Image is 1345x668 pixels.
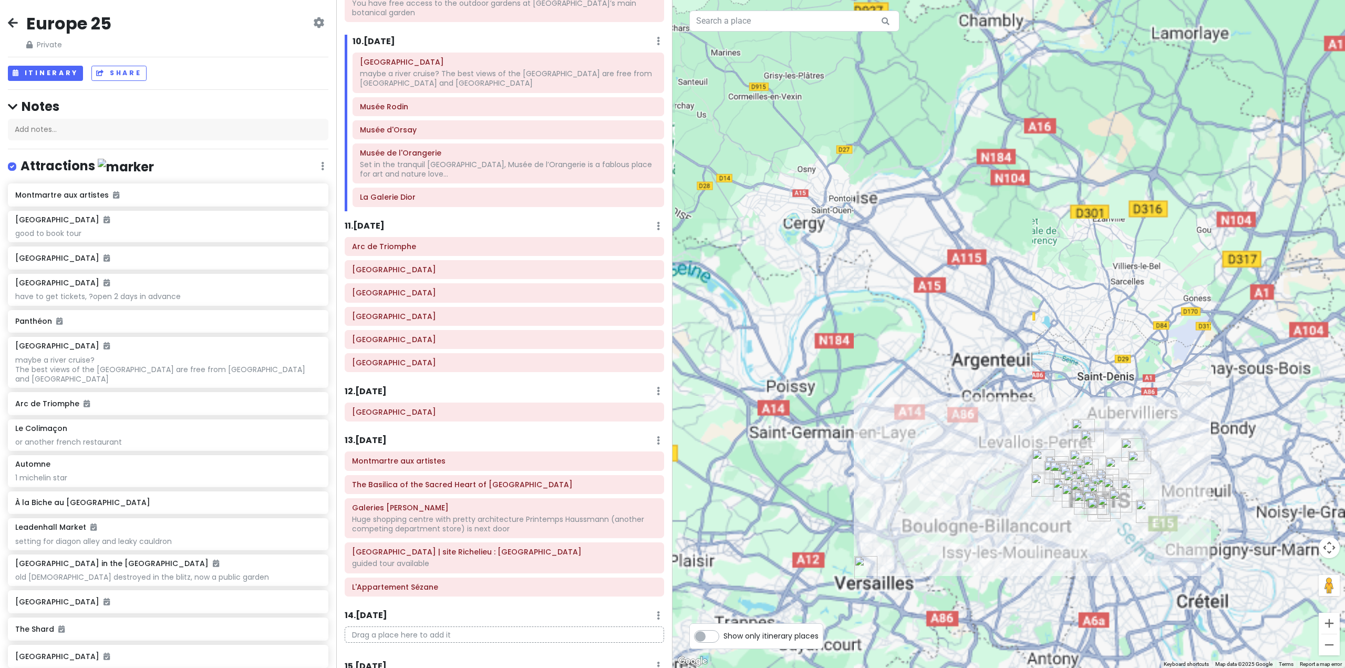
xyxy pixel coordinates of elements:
[352,288,657,297] h6: Grand Palais
[352,242,657,251] h6: Arc de Triomphe
[1096,469,1119,492] div: Le Marais
[1121,479,1144,502] div: Automne
[1300,661,1342,667] a: Report a map error
[1088,482,1111,505] div: Notre-Dame Cathedral of Paris
[360,69,657,88] div: maybe a river cruise? The best views of the [GEOGRAPHIC_DATA] are free from [GEOGRAPHIC_DATA] and...
[1279,661,1294,667] a: Terms
[15,597,320,607] h6: [GEOGRAPHIC_DATA]
[20,158,154,175] h4: Attractions
[1128,451,1151,474] div: Belleville
[345,386,387,397] h6: 12 . [DATE]
[1098,496,1121,519] div: Jardin des Plantes
[15,572,320,582] div: old [DEMOGRAPHIC_DATA] destroyed in the blitz, now a public garden
[58,625,65,633] i: Added to itinerary
[8,98,328,115] h4: Notes
[91,66,146,81] button: Share
[352,312,657,321] h6: Petit Palais
[1044,461,1067,484] div: La Galerie Dior
[1050,461,1073,485] div: Grand Palais
[104,254,110,262] i: Added to itinerary
[1319,575,1340,596] button: Drag Pegman onto the map to open Street View
[104,598,110,605] i: Added to itinerary
[8,119,328,141] div: Add notes...
[15,229,320,238] div: good to book tour
[1164,661,1209,668] button: Keyboard shortcuts
[352,265,657,274] h6: Champs-Élysées
[1032,449,1055,472] div: Arc de Triomphe
[15,437,320,447] div: or another french restaurant
[1059,462,1082,485] div: Place de la Concorde
[56,317,63,325] i: Added to itinerary
[1070,450,1093,473] div: Galeries Lafayette Haussmann
[1053,478,1076,501] div: Musée Rodin
[1081,430,1104,453] div: The Basilica of the Sacred Heart of Paris
[1062,485,1085,508] div: Le Bon Marché
[8,66,83,81] button: Itinerary
[15,537,320,546] div: setting for diagon alley and leaky cauldron
[26,13,111,35] h2: Europe 25
[15,559,219,568] h6: [GEOGRAPHIC_DATA] in the [GEOGRAPHIC_DATA]
[1090,475,1113,498] div: BHV Marais
[1083,478,1106,501] div: Sainte-Chapelle
[84,400,90,407] i: Added to itinerary
[15,624,320,634] h6: The Shard
[15,652,320,661] h6: [GEOGRAPHIC_DATA]
[1075,459,1099,482] div: Bibliothèque nationale de France | site Richelieu : Bibliothèque de Recherche
[1109,489,1132,512] div: À la Biche au Bois
[104,279,110,286] i: Added to itinerary
[15,473,320,482] div: 1 michelin star
[345,221,385,232] h6: 11 . [DATE]
[104,342,110,350] i: Added to itinerary
[1319,537,1340,558] button: Map camera controls
[1319,634,1340,655] button: Zoom out
[675,654,710,668] img: Google
[1096,474,1119,497] div: Le Colimaçon
[1080,472,1103,496] div: La Samaritaine
[360,102,657,111] h6: Musée Rodin
[90,523,97,531] i: Added to itinerary
[15,278,110,287] h6: [GEOGRAPHIC_DATA]
[352,503,657,512] h6: Galeries Lafayette Haussmann
[352,407,657,417] h6: Palace of Versailles
[15,292,320,301] div: have to get tickets, ?open 2 days in advance
[15,522,97,532] h6: Leadenhall Market
[213,560,219,567] i: Added to itinerary
[345,626,664,643] p: Drag a place here to add it
[15,253,320,263] h6: [GEOGRAPHIC_DATA]
[1083,456,1106,479] div: L'Appartement Sézane
[360,57,657,67] h6: Eiffel Tower
[854,556,877,579] div: Palace of Versailles
[1071,465,1094,488] div: Rue Saint-Honoré
[98,159,154,175] img: marker
[360,148,657,158] h6: Musée de l'Orangerie
[352,335,657,344] h6: Place de la Concorde
[1075,470,1099,493] div: Louvre Museum
[104,216,110,223] i: Added to itinerary
[352,515,657,533] div: Huge shopping centre with pretty architecture Printemps Haussmann (another competing department s...
[360,125,657,135] h6: Musée d'Orsay
[675,654,710,668] a: Click to see this area on Google Maps
[1071,480,1094,503] div: Saint-Germain-des-Prés
[352,358,657,367] h6: Rue Saint-Honoré
[1082,486,1105,509] div: Musée de Cluny
[1319,613,1340,634] button: Zoom in
[15,215,110,224] h6: [GEOGRAPHIC_DATA]
[352,456,657,466] h6: Montmartre aux artistes
[1072,419,1095,442] div: Montmartre aux artistes
[360,160,657,179] div: Set in the tranquil [GEOGRAPHIC_DATA], Musée de l’Orangerie is a fablous place for art and nature...
[689,11,899,32] input: Search a place
[1136,500,1159,523] div: La Promenade Plantée
[1121,438,1144,461] div: Parc des Buttes-Chaumont
[352,582,657,592] h6: L'Appartement Sézane
[345,435,387,446] h6: 13 . [DATE]
[1105,457,1129,480] div: Canal Saint-Martin
[1088,498,1111,521] div: Rue Mouffetard
[1215,661,1272,667] span: Map data ©2025 Google
[1060,465,1083,488] div: Musée de l'Orangerie
[15,316,320,326] h6: Panthéon
[352,559,657,568] div: guided tour available
[1103,478,1126,501] div: Place des Vosges
[345,610,387,621] h6: 14 . [DATE]
[723,630,819,642] span: Show only itinerary places
[353,36,395,47] h6: 10 . [DATE]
